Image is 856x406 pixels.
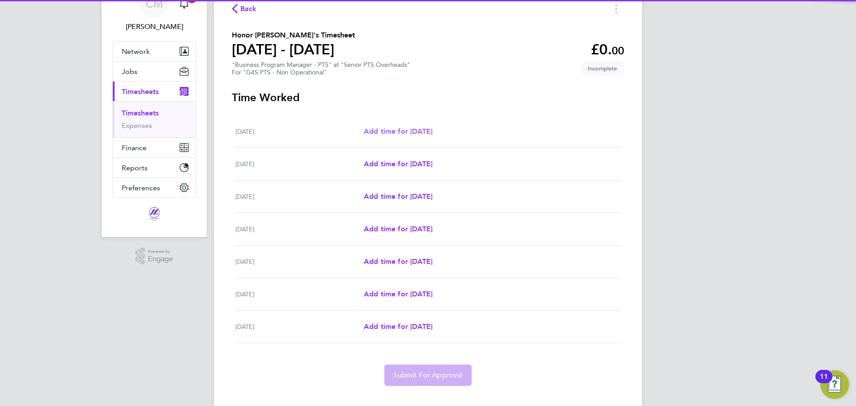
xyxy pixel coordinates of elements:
[364,224,432,234] a: Add time for [DATE]
[364,191,432,202] a: Add time for [DATE]
[122,144,147,152] span: Finance
[240,4,257,14] span: Back
[122,164,148,172] span: Reports
[235,289,364,299] div: [DATE]
[580,61,624,76] span: This timesheet is Incomplete.
[235,159,364,169] div: [DATE]
[364,257,432,266] span: Add time for [DATE]
[364,289,432,299] a: Add time for [DATE]
[364,321,432,332] a: Add time for [DATE]
[820,370,849,399] button: Open Resource Center, 11 new notifications
[235,191,364,202] div: [DATE]
[364,256,432,267] a: Add time for [DATE]
[232,69,410,76] div: For "G4S PTS - Non Operational"
[364,126,432,137] a: Add time for [DATE]
[122,47,150,56] span: Network
[235,126,364,137] div: [DATE]
[112,21,196,32] span: Casey Manton
[364,127,432,135] span: Add time for [DATE]
[113,178,196,197] button: Preferences
[122,87,159,96] span: Timesheets
[364,159,432,169] a: Add time for [DATE]
[122,184,160,192] span: Preferences
[232,41,355,58] h1: [DATE] - [DATE]
[364,290,432,298] span: Add time for [DATE]
[364,322,432,331] span: Add time for [DATE]
[364,225,432,233] span: Add time for [DATE]
[235,256,364,267] div: [DATE]
[235,224,364,234] div: [DATE]
[235,321,364,332] div: [DATE]
[612,44,624,57] span: 00
[122,67,137,76] span: Jobs
[364,160,432,168] span: Add time for [DATE]
[122,121,152,130] a: Expenses
[148,255,173,263] span: Engage
[364,192,432,201] span: Add time for [DATE]
[608,2,624,16] button: Timesheets Menu
[232,61,410,76] div: "Business Program Manager - PTS" at "Senior PTS Overheads"
[820,377,828,388] div: 11
[113,158,196,177] button: Reports
[136,248,173,265] a: Powered byEngage
[232,30,355,41] h2: Honor [PERSON_NAME]'s Timesheet
[113,82,196,101] button: Timesheets
[148,248,173,255] span: Powered by
[591,41,624,58] app-decimal: £0.
[232,90,624,105] h3: Time Worked
[113,62,196,81] button: Jobs
[122,109,159,117] a: Timesheets
[148,207,160,221] img: magnussearch-logo-retina.png
[113,101,196,137] div: Timesheets
[113,41,196,61] button: Network
[232,3,257,14] button: Back
[113,138,196,157] button: Finance
[112,207,196,221] a: Go to home page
